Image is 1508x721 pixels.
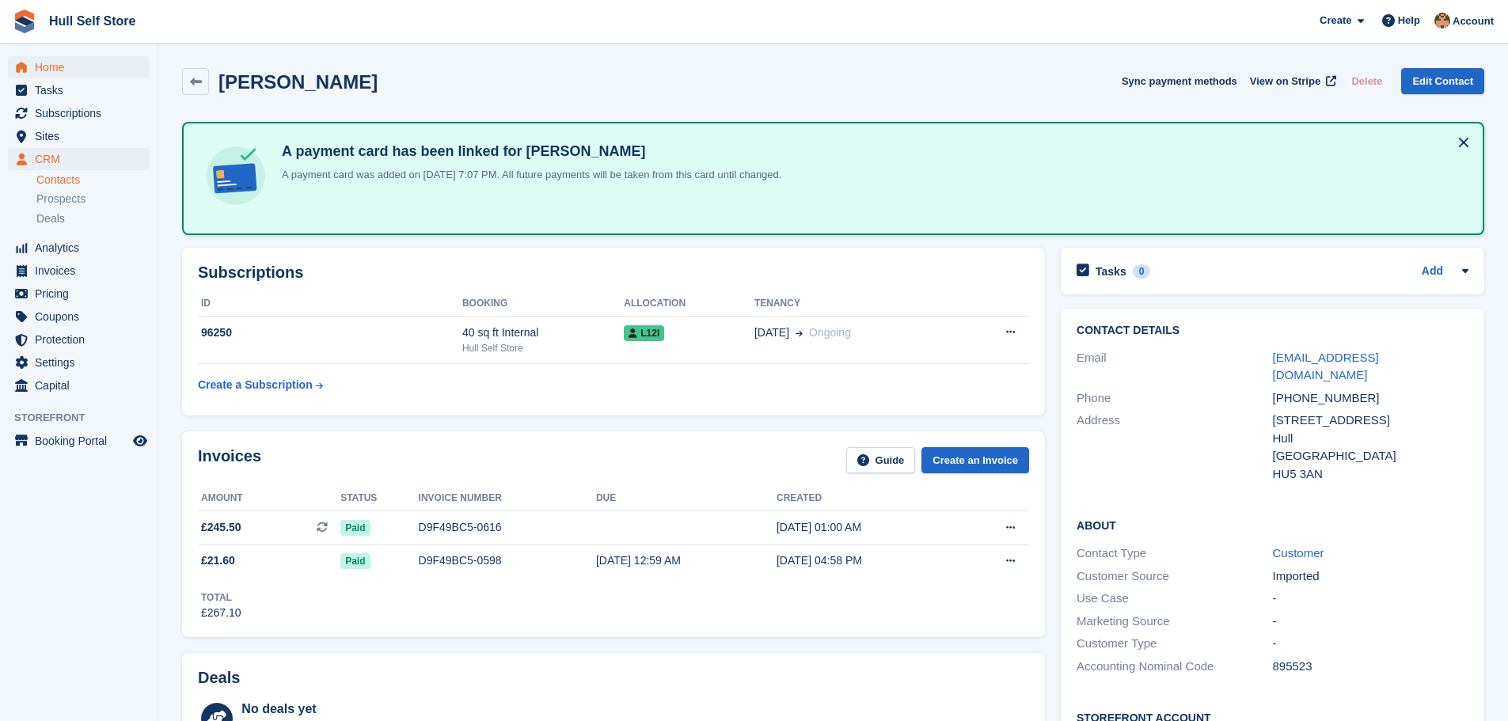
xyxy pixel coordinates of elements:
div: Customer Source [1077,567,1272,586]
div: 895523 [1273,658,1468,676]
div: Use Case [1077,590,1272,608]
div: [GEOGRAPHIC_DATA] [1273,447,1468,465]
h2: Invoices [198,447,261,473]
a: menu [8,430,150,452]
div: [DATE] 01:00 AM [777,519,959,536]
a: Deals [36,211,150,227]
div: Address [1077,412,1272,483]
span: View on Stripe [1250,74,1320,89]
button: Sync payment methods [1122,68,1237,94]
th: Allocation [624,291,754,317]
div: D9F49BC5-0616 [419,519,596,536]
a: menu [8,260,150,282]
span: Pricing [35,283,130,305]
div: No deals yet [241,700,573,719]
div: Create a Subscription [198,377,313,393]
h2: Deals [198,669,240,687]
a: menu [8,102,150,124]
h2: Contact Details [1077,324,1468,337]
img: Andy [1434,13,1450,28]
span: Deals [36,211,65,226]
a: menu [8,305,150,328]
div: Hull Self Store [462,341,624,355]
a: menu [8,351,150,374]
th: Tenancy [754,291,959,317]
h2: Tasks [1096,264,1126,279]
span: Help [1398,13,1420,28]
th: ID [198,291,462,317]
div: Email [1077,349,1272,385]
span: Analytics [35,237,130,259]
div: £267.10 [201,605,241,621]
div: Imported [1273,567,1468,586]
img: stora-icon-8386f47178a22dfd0bd8f6a31ec36ba5ce8667c1dd55bd0f319d3a0aa187defe.svg [13,9,36,33]
a: View on Stripe [1244,68,1339,94]
img: card-linked-ebf98d0992dc2aeb22e95c0e3c79077019eb2392cfd83c6a337811c24bc77127.svg [203,142,269,209]
div: Customer Type [1077,635,1272,653]
span: Sites [35,125,130,147]
div: 40 sq ft Internal [462,324,624,341]
a: [EMAIL_ADDRESS][DOMAIN_NAME] [1273,351,1379,382]
a: Create a Subscription [198,370,323,400]
span: Paid [340,520,370,536]
th: Created [777,486,959,511]
div: [PHONE_NUMBER] [1273,389,1468,408]
div: Phone [1077,389,1272,408]
div: Marketing Source [1077,613,1272,631]
div: [DATE] 04:58 PM [777,552,959,569]
a: menu [8,148,150,170]
div: [DATE] 12:59 AM [596,552,777,569]
div: 96250 [198,324,462,341]
a: Add [1422,263,1443,281]
span: Account [1453,13,1494,29]
div: Accounting Nominal Code [1077,658,1272,676]
span: Coupons [35,305,130,328]
span: Prospects [36,192,85,207]
a: menu [8,283,150,305]
div: - [1273,635,1468,653]
span: [DATE] [754,324,789,341]
button: Delete [1345,68,1388,94]
a: Create an Invoice [921,447,1029,473]
span: £21.60 [201,552,235,569]
span: Subscriptions [35,102,130,124]
th: Booking [462,291,624,317]
th: Status [340,486,418,511]
span: Ongoing [809,326,851,339]
span: Capital [35,374,130,397]
span: £245.50 [201,519,241,536]
a: Hull Self Store [43,8,142,34]
h2: [PERSON_NAME] [218,71,378,93]
th: Amount [198,486,340,511]
div: Total [201,590,241,605]
a: Guide [846,447,916,473]
span: Home [35,56,130,78]
div: 0 [1133,264,1151,279]
a: menu [8,374,150,397]
span: CRM [35,148,130,170]
div: Hull [1273,430,1468,448]
div: - [1273,613,1468,631]
p: A payment card was added on [DATE] 7:07 PM. All future payments will be taken from this card unti... [275,167,781,183]
span: Booking Portal [35,430,130,452]
h2: About [1077,517,1468,533]
a: Prospects [36,191,150,207]
span: Protection [35,328,130,351]
a: menu [8,56,150,78]
div: D9F49BC5-0598 [419,552,596,569]
span: Settings [35,351,130,374]
span: Create [1320,13,1351,28]
a: menu [8,237,150,259]
span: Paid [340,553,370,569]
span: Invoices [35,260,130,282]
a: Contacts [36,173,150,188]
a: Edit Contact [1401,68,1484,94]
a: menu [8,125,150,147]
a: menu [8,328,150,351]
div: HU5 3AN [1273,465,1468,484]
a: Customer [1273,546,1324,560]
a: Preview store [131,431,150,450]
div: - [1273,590,1468,608]
span: Tasks [35,79,130,101]
h2: Subscriptions [198,264,1029,282]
